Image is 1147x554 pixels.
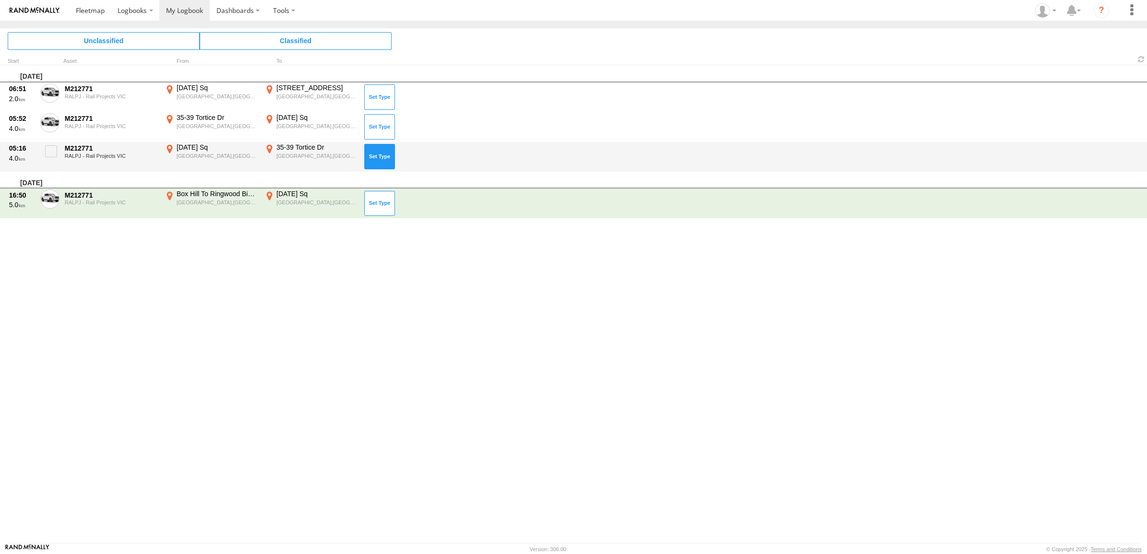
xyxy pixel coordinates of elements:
div: RALPJ - Rail Projects VIC [65,94,158,99]
div: © Copyright 2025 - [1046,546,1142,552]
a: Terms and Conditions [1091,546,1142,552]
div: [DATE] Sq [177,143,258,152]
div: [GEOGRAPHIC_DATA],[GEOGRAPHIC_DATA] [276,199,358,206]
label: Click to View Event Location [163,113,259,141]
div: Box Hill To Ringwood Bike Path [177,189,258,198]
span: Click to view Classified Trips [200,32,392,49]
div: [STREET_ADDRESS] [276,83,358,92]
div: 4.0 [9,154,35,163]
div: 05:52 [9,114,35,123]
div: M212771 [65,144,158,153]
div: M212771 [65,114,158,123]
div: M212771 [65,84,158,93]
div: [GEOGRAPHIC_DATA],[GEOGRAPHIC_DATA] [177,93,258,100]
div: RALPJ - Rail Projects VIC [65,200,158,205]
div: [DATE] Sq [177,83,258,92]
button: Click to Set [364,114,395,139]
button: Click to Set [364,84,395,109]
div: RALPJ - Rail Projects VIC [65,153,158,159]
label: Click to View Event Location [163,83,259,111]
label: Click to View Event Location [263,113,359,141]
i: ? [1094,3,1109,18]
img: rand-logo.svg [10,7,60,14]
div: To [263,59,359,64]
div: 4.0 [9,124,35,133]
div: RALPJ - Rail Projects VIC [65,123,158,129]
div: [DATE] Sq [276,113,358,122]
div: [GEOGRAPHIC_DATA],[GEOGRAPHIC_DATA] [276,153,358,159]
label: Click to View Event Location [263,83,359,111]
label: Click to View Event Location [263,189,359,217]
div: [GEOGRAPHIC_DATA],[GEOGRAPHIC_DATA] [177,153,258,159]
div: Andrew Stead [1032,3,1060,18]
span: Click to view Unclassified Trips [8,32,200,49]
div: 05:16 [9,144,35,153]
div: [GEOGRAPHIC_DATA],[GEOGRAPHIC_DATA] [276,93,358,100]
div: From [163,59,259,64]
a: Visit our Website [5,544,49,554]
div: 06:51 [9,84,35,93]
div: [GEOGRAPHIC_DATA],[GEOGRAPHIC_DATA] [276,123,358,130]
div: 16:50 [9,191,35,200]
span: Refresh [1135,55,1147,64]
div: Version: 306.00 [530,546,566,552]
div: 35-39 Tortice Dr [177,113,258,122]
button: Click to Set [364,191,395,216]
label: Click to View Event Location [163,143,259,171]
div: 5.0 [9,200,35,209]
label: Click to View Event Location [163,189,259,217]
div: M212771 [65,191,158,200]
button: Click to Set [364,144,395,169]
div: 35-39 Tortice Dr [276,143,358,152]
div: [GEOGRAPHIC_DATA],[GEOGRAPHIC_DATA] [177,199,258,206]
div: [DATE] Sq [276,189,358,198]
div: [GEOGRAPHIC_DATA],[GEOGRAPHIC_DATA] [177,123,258,130]
label: Click to View Event Location [263,143,359,171]
div: Asset [63,59,159,64]
div: Click to Sort [8,59,36,64]
div: 2.0 [9,94,35,103]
